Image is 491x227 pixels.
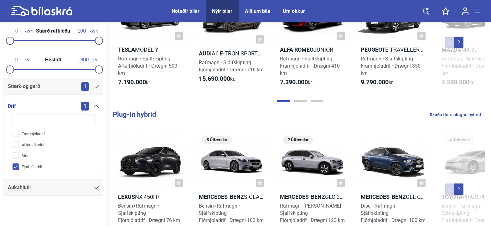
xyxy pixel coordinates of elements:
b: 15.690.000 [199,75,230,82]
b: Mercedes-Benz [361,193,406,200]
span: Dísel+Rafmagn · Sjálfskipting Fjórhjóladrif · Drægni 100 km [361,203,426,223]
span: Rafmagn · Sjálfskipting Framhjóladrif · Drægni 410 km [280,56,340,76]
span: 7 Útfærslur [286,136,310,144]
a: Um okkur [283,8,305,14]
b: Peugeot [361,46,385,53]
span: kr. [199,75,235,83]
button: Next [454,183,463,195]
b: Mercedes-Benz [280,193,325,200]
span: 1 [81,82,89,91]
a: Nýir bílar [212,8,232,14]
h2: NX 450h+ [115,193,186,200]
b: Alfa Romeo [280,46,313,53]
span: Rafmagn · Sjálfskipting Framhjóladrif · Drægni 350 km [361,56,421,76]
span: Stærð rafhlöðu [35,28,72,34]
span: Drif [8,102,16,111]
b: Audi [199,50,212,57]
button: Page 3 [311,100,323,102]
span: hö. [77,57,98,63]
b: 7.390.000 [280,78,308,86]
b: Mercedes-Benz [199,193,244,200]
span: kWh [9,28,33,34]
span: hö. [9,57,30,63]
h2: Model Y [115,46,186,53]
span: kr. [280,79,313,86]
a: Skoða fleiri plug-in hybrid [430,111,481,119]
span: 5 Útfærslur [205,136,229,144]
span: kWh [74,28,98,34]
h2: GLC 300 e 4MATIC [277,193,348,200]
b: 7.190.000 [118,78,146,86]
button: Previous [445,37,455,48]
span: Rafmagn · Sjálfskipting Afturhjóladrif · Drægni 500 km [118,56,177,76]
h2: Junior [277,46,348,53]
h2: GLE Coupé 350 de 4MATIC [358,193,429,200]
button: Next [454,37,463,48]
button: Page 2 [294,100,307,102]
b: Lexus [118,193,135,200]
span: Bensín+Rafmagn · Sjálfskipting Fjórhjóladrif · Drægni 103 km [199,203,264,223]
img: user-login.svg [462,7,469,15]
span: Aukahlutir [8,183,31,192]
span: Stærð og gerð [8,82,40,91]
span: kr. [361,79,394,86]
span: Rafmagn · Sjálfskipting Fjórhjóladrif · Drægni 716 km [199,59,264,73]
b: 9.790.000 [361,78,389,86]
span: Bensín+Rafmagn · Sjálfskipting Fjórhjóladrif · Drægni 76 km [118,203,180,223]
b: 4.590.000 [442,78,469,86]
b: Toyota [442,193,463,200]
button: Previous [445,183,455,195]
h2: S-Class 580e 4MATIC [196,193,267,200]
h2: A6 e-tron Sportback quattro [196,50,267,57]
span: Rafmagn+[PERSON_NAME] · Sjálfskipting Fjórhjóladrif · Drægni 123 km [280,203,345,223]
span: kr. [118,79,151,86]
a: Allt um bíla [245,8,270,14]
span: kr. [442,79,474,86]
button: Page 1 [277,100,290,102]
span: Hestöfl [44,57,63,62]
b: Plug-in hybrid [113,111,156,118]
b: Tesla [118,46,135,53]
h2: e-Traveller L2 [358,46,429,53]
a: Notaðir bílar [172,8,199,14]
span: 4 Útfærslur [447,136,472,144]
b: Mazda [442,46,461,53]
span: 1 [81,102,89,111]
